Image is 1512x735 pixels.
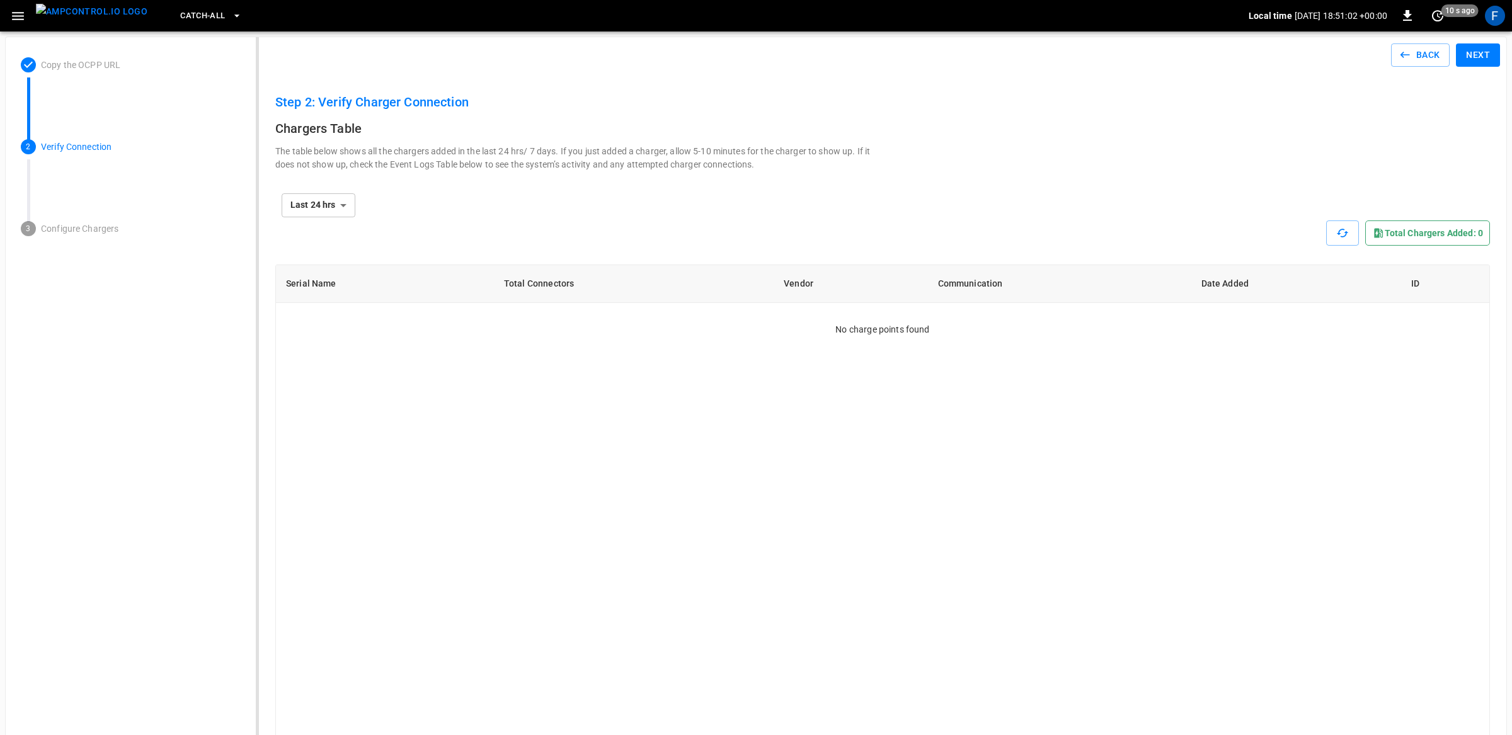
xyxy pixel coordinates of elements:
p: The table below shows all the chargers added in the last 24 hrs/ 7 days. If you just added a char... [275,145,883,171]
button: Next [1456,43,1500,67]
div: Last 24 hrs [282,193,355,217]
th: ID [1401,265,1489,303]
p: Verify Connection [41,140,241,154]
h6: Chargers Table [275,118,1490,139]
div: Total chargers added: 0 [1365,220,1490,246]
th: Date Added [1191,265,1401,303]
button: Back [1391,43,1450,67]
th: Serial Name [276,265,494,303]
div: profile-icon [1485,6,1505,26]
p: No charge points found [835,323,929,336]
p: Local time [1249,9,1292,22]
th: Vendor [774,265,927,303]
th: Total Connectors [494,265,774,303]
p: Copy the OCPP URL [41,59,241,72]
p: [DATE] 18:51:02 +00:00 [1295,9,1387,22]
span: Catch-all [180,9,225,23]
text: 3 [26,224,30,233]
button: Catch-all [175,4,246,28]
h6: Step 2: Verify Charger Connection [275,92,1490,112]
img: ampcontrol.io logo [36,4,147,20]
th: Communication [928,265,1191,303]
text: 2 [26,142,30,151]
p: Configure Chargers [41,222,241,236]
span: 10 s ago [1441,4,1479,17]
table: charger table [276,265,1489,303]
button: set refresh interval [1428,6,1448,26]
